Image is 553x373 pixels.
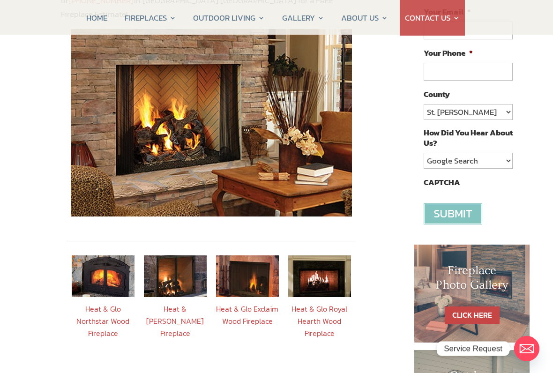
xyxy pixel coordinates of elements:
[146,303,204,339] a: Heat & [PERSON_NAME] Fireplace
[424,203,482,224] input: Submit
[216,255,279,297] img: HNG_woodFP_Exclaim-42_195x177
[424,127,513,148] label: How Did You Hear About Us?
[291,303,347,339] a: Heat & Glo Royal Hearth Wood Fireplace
[76,303,129,339] a: Heat & Glo Northstar Wood Fireplace
[514,336,539,361] a: Email
[424,89,450,99] label: County
[424,177,460,187] label: CAPTCHA
[216,303,278,327] a: Heat & Glo Exclaim Wood Fireplace
[72,255,135,297] img: HNG_woodFP_North-Star_195x177
[445,306,500,324] a: CLICK HERE
[433,263,511,297] h1: Fireplace Photo Gallery
[288,255,351,297] img: HNG_woodFP_Royal-Hearth-42_195x177
[71,29,352,216] img: Heat-N-Glo Wood Fireplace
[424,48,473,58] label: Your Phone
[144,255,207,297] img: WQ2T5560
